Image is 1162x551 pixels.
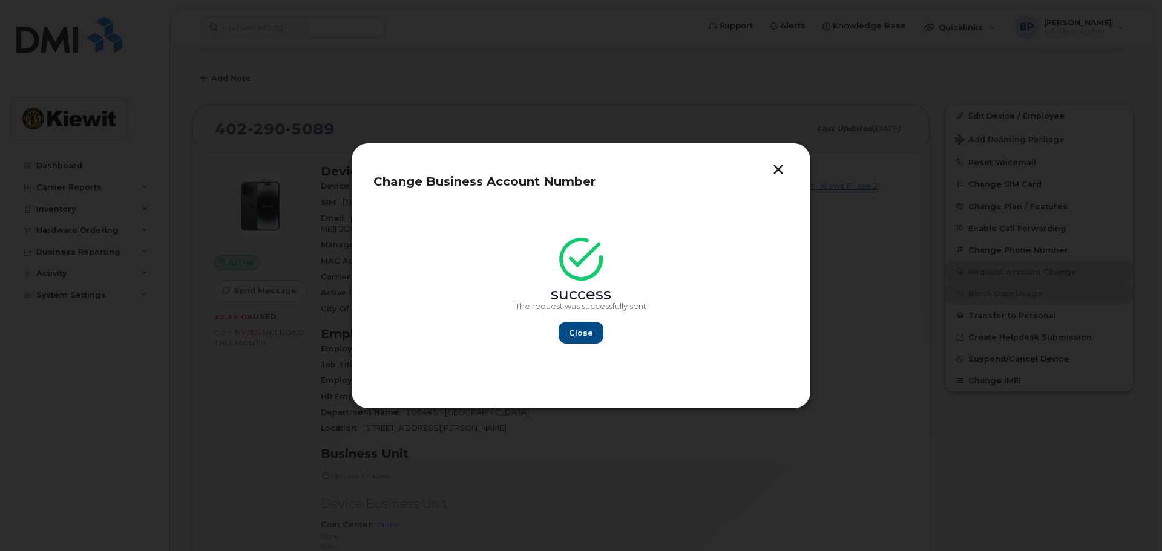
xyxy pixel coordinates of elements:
[1109,498,1153,542] iframe: Messenger Launcher
[373,174,596,189] span: Change Business Account Number
[569,327,593,339] span: Close
[392,290,770,299] div: success
[559,322,603,344] button: Close
[392,302,770,311] p: The request was successfully sent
